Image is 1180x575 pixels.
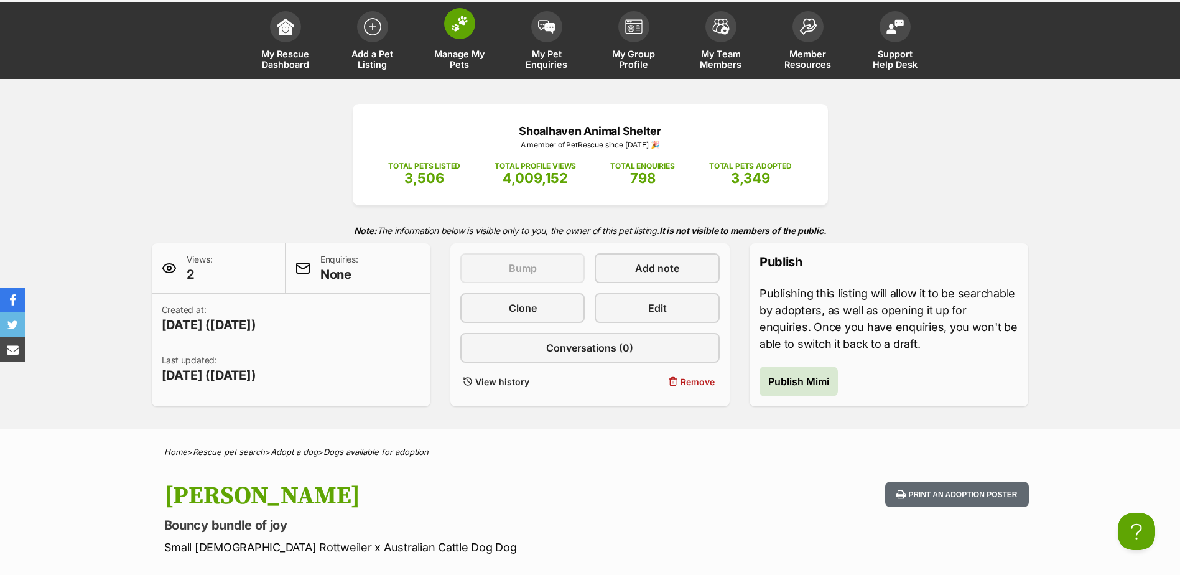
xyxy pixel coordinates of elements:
[1,1,11,11] img: consumer-privacy-logo.png
[320,253,358,283] p: Enquiries:
[760,367,838,396] button: Publish Mimi
[760,285,1019,352] p: Publishing this listing will allow it to be searchable by adopters, as well as opening it up for ...
[416,5,503,79] a: Manage My Pets
[371,139,809,151] p: A member of PetRescue since [DATE] 🎉
[693,49,749,70] span: My Team Members
[162,304,256,334] p: Created at:
[460,293,585,323] a: Clone
[595,293,719,323] a: Edit
[635,261,679,276] span: Add note
[164,539,690,556] p: Small [DEMOGRAPHIC_DATA] Rottweiler x Australian Cattle Dog Dog
[780,49,836,70] span: Member Resources
[867,49,923,70] span: Support Help Desk
[519,49,575,70] span: My Pet Enquiries
[764,5,852,79] a: Member Resources
[630,170,656,186] span: 798
[709,161,792,172] p: TOTAL PETS ADOPTED
[432,49,488,70] span: Manage My Pets
[595,373,719,391] button: Remove
[371,123,809,139] p: Shoalhaven Animal Shelter
[164,517,690,534] p: Bouncy bundle of joy
[509,301,537,316] span: Clone
[460,333,720,363] a: Conversations (0)
[546,340,633,355] span: Conversations (0)
[677,5,764,79] a: My Team Members
[852,5,939,79] a: Support Help Desk
[625,19,643,34] img: group-profile-icon-3fa3cf56718a62981997c0bc7e787c4b2cf8bcc04b72c1350f741eb67cf2f40e.svg
[354,225,377,236] strong: Note:
[648,301,667,316] span: Edit
[323,447,429,457] a: Dogs available for adoption
[404,170,444,186] span: 3,506
[187,253,213,283] p: Views:
[193,447,265,457] a: Rescue pet search
[460,373,585,391] a: View history
[164,447,187,457] a: Home
[610,161,674,172] p: TOTAL ENQUIRIES
[152,218,1029,243] p: The information below is visible only to you, the owner of this pet listing.
[885,482,1028,507] button: Print an adoption poster
[320,266,358,283] span: None
[595,253,719,283] a: Add note
[590,5,677,79] a: My Group Profile
[271,447,318,457] a: Adopt a dog
[503,5,590,79] a: My Pet Enquiries
[1118,513,1155,550] iframe: Help Scout Beacon - Open
[164,482,690,510] h1: [PERSON_NAME]
[162,354,256,384] p: Last updated:
[133,447,1048,457] div: > > >
[760,253,1019,271] p: Publish
[451,16,468,32] img: manage-my-pets-icon-02211641906a0b7f246fdf0571729dbe1e7629f14944591b6c1af311fb30b64b.svg
[345,49,401,70] span: Add a Pet Listing
[503,170,568,186] span: 4,009,152
[475,375,529,388] span: View history
[162,367,256,384] span: [DATE] ([DATE])
[187,266,213,283] span: 2
[277,18,294,35] img: dashboard-icon-eb2f2d2d3e046f16d808141f083e7271f6b2e854fb5c12c21221c1fb7104beca.svg
[242,5,329,79] a: My Rescue Dashboard
[388,161,460,172] p: TOTAL PETS LISTED
[162,316,256,334] span: [DATE] ([DATE])
[606,49,662,70] span: My Group Profile
[495,161,576,172] p: TOTAL PROFILE VIEWS
[364,18,381,35] img: add-pet-listing-icon-0afa8454b4691262ce3f59096e99ab1cd57d4a30225e0717b998d2c9b9846f56.svg
[731,170,770,186] span: 3,349
[509,261,537,276] span: Bump
[886,19,904,34] img: help-desk-icon-fdf02630f3aa405de69fd3d07c3f3aa587a6932b1a1747fa1d2bba05be0121f9.svg
[712,19,730,35] img: team-members-icon-5396bd8760b3fe7c0b43da4ab00e1e3bb1a5d9ba89233759b79545d2d3fc5d0d.svg
[659,225,827,236] strong: It is not visible to members of the public.
[538,20,555,34] img: pet-enquiries-icon-7e3ad2cf08bfb03b45e93fb7055b45f3efa6380592205ae92323e6603595dc1f.svg
[329,5,416,79] a: Add a Pet Listing
[799,18,817,35] img: member-resources-icon-8e73f808a243e03378d46382f2149f9095a855e16c252ad45f914b54edf8863c.svg
[681,375,715,388] span: Remove
[460,253,585,283] button: Bump
[768,374,829,389] span: Publish Mimi
[258,49,314,70] span: My Rescue Dashboard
